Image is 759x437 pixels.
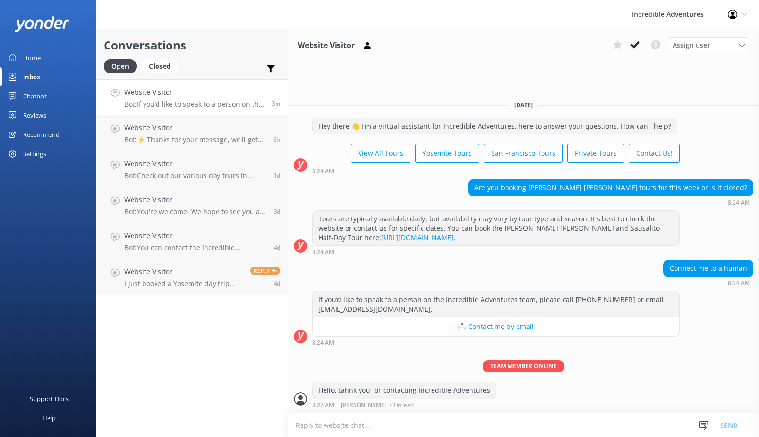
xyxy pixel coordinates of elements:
button: Contact Us! [629,144,680,163]
div: Oct 13 2025 07:24am (UTC -07:00) America/Los_Angeles [312,168,680,174]
p: I just booked a Yosemite day trip tour, and I'm wondering if there is an alternate pickup locatio... [124,279,243,288]
p: Bot: If you’d like to speak to a person on the Incredible Adventures team, please call [PHONE_NUM... [124,100,265,109]
div: Oct 13 2025 07:24am (UTC -07:00) America/Los_Angeles [663,279,753,286]
div: Open [104,59,137,73]
span: Oct 08 2025 11:17am (UTC -07:00) America/Los_Angeles [274,243,280,252]
div: Oct 13 2025 07:24am (UTC -07:00) America/Los_Angeles [312,248,680,255]
div: Are you booking [PERSON_NAME] [PERSON_NAME] tours for this week or is it closed? [469,180,753,196]
a: Website VisitorBot:You can contact the Incredible Adventures team at [PHONE_NUMBER], or by emaili... [96,223,288,259]
div: If you’d like to speak to a person on the Incredible Adventures team, please call [PHONE_NUMBER] ... [313,291,679,317]
a: Website VisitorBot:⚡ Thanks for your message, we'll get back to you as soon as we can. You're als... [96,115,288,151]
img: yonder-white-logo.png [14,16,70,32]
span: Oct 08 2025 10:57am (UTC -07:00) America/Los_Angeles [274,279,280,288]
h4: Website Visitor [124,231,266,241]
a: Open [104,61,142,71]
p: Bot: You're welcome. We hope to see you at Incredible Adventures soon! [124,207,266,216]
span: Team member online [483,360,564,372]
div: Oct 13 2025 07:27am (UTC -07:00) America/Los_Angeles [312,401,496,408]
span: Assign user [673,40,710,50]
div: Help [42,408,56,427]
button: San Francisco Tours [484,144,563,163]
span: Oct 09 2025 05:11pm (UTC -07:00) America/Los_Angeles [274,207,280,216]
h4: Website Visitor [124,267,243,277]
strong: 8:24 AM [312,249,334,255]
span: [PERSON_NAME] [341,402,386,408]
strong: 8:24 AM [312,169,334,174]
strong: 8:24 AM [728,200,750,206]
a: Closed [142,61,183,71]
span: Reply [250,267,280,275]
a: Website VisitorI just booked a Yosemite day trip tour, and I'm wondering if there is an alternate... [96,259,288,295]
a: Website VisitorBot:If you’d like to speak to a person on the Incredible Adventures team, please c... [96,79,288,115]
div: Home [23,48,41,67]
div: Inbox [23,67,41,86]
div: Oct 13 2025 07:24am (UTC -07:00) America/Los_Angeles [468,199,753,206]
div: Closed [142,59,178,73]
div: Chatbot [23,86,47,106]
div: Oct 13 2025 07:24am (UTC -07:00) America/Los_Angeles [312,339,680,346]
span: • Unread [390,402,414,408]
button: Yosemite Tours [415,144,479,163]
h4: Website Visitor [124,122,266,133]
a: Website VisitorBot:You're welcome. We hope to see you at Incredible Adventures soon!3d [96,187,288,223]
div: Settings [23,144,46,163]
span: Oct 11 2025 11:45am (UTC -07:00) America/Los_Angeles [274,171,280,180]
h2: Conversations [104,36,280,54]
div: Tours are typically available daily, but availability may vary by tour type and season. It's best... [313,211,679,246]
h4: Website Visitor [124,87,265,97]
p: Bot: ⚡ Thanks for your message, we'll get back to you as soon as we can. You're also welcome to k... [124,135,266,144]
p: Bot: Check out our various day tours in [GEOGRAPHIC_DATA] at [URL][DOMAIN_NAME]. [124,171,266,180]
strong: 8:24 AM [312,340,334,346]
a: Website VisitorBot:Check out our various day tours in [GEOGRAPHIC_DATA] at [URL][DOMAIN_NAME].1d [96,151,288,187]
span: Oct 13 2025 07:24am (UTC -07:00) America/Los_Angeles [272,99,280,108]
button: 📩 Contact me by email [313,317,679,336]
div: Hey there 👋 I'm a virtual assistant for Incredible Adventures, here to answer your questions. How... [313,118,677,134]
strong: 8:24 AM [728,280,750,286]
h4: Website Visitor [124,158,266,169]
strong: 8:27 AM [312,402,334,408]
div: Reviews [23,106,46,125]
h3: Website Visitor [298,39,355,52]
div: Connect me to a human [664,260,753,277]
div: Recommend [23,125,60,144]
span: [DATE] [508,101,539,109]
a: [URL][DOMAIN_NAME]. [381,233,456,242]
span: Oct 13 2025 12:50am (UTC -07:00) America/Los_Angeles [273,135,280,144]
div: Hello, tahnk you for contacting Incredible Adventures [313,382,496,399]
p: Bot: You can contact the Incredible Adventures team at [PHONE_NUMBER], or by emailing [EMAIL_ADDR... [124,243,266,252]
div: Support Docs [30,389,69,408]
h4: Website Visitor [124,194,266,205]
button: View All Tours [351,144,410,163]
div: Assign User [668,37,749,53]
button: Private Tours [567,144,624,163]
